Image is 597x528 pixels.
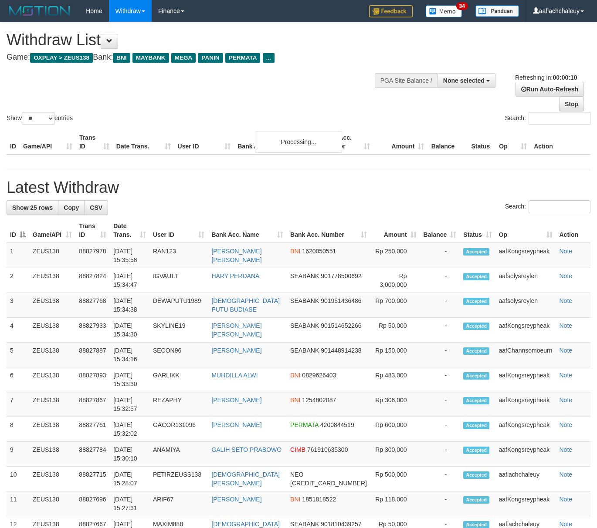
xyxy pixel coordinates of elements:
a: Stop [559,97,584,111]
span: BNI [290,248,300,255]
span: Accepted [463,422,489,429]
span: SEABANK [290,322,319,329]
td: Rp 300,000 [370,442,420,467]
td: - [420,491,460,516]
a: CSV [84,200,108,215]
th: Bank Acc. Number: activate to sort column ascending [287,218,370,243]
a: [PERSON_NAME] [PERSON_NAME] [211,248,261,263]
td: - [420,467,460,491]
div: PGA Site Balance / [375,73,438,88]
span: Show 25 rows [12,204,53,211]
span: NEO [290,471,303,478]
span: Accepted [463,273,489,280]
td: 88827768 [75,293,110,318]
td: 88827887 [75,343,110,367]
div: Processing... [255,131,342,153]
td: aafKongsreypheak [495,243,556,268]
span: Accepted [463,372,489,380]
span: Copy 901448914238 to clipboard [321,347,361,354]
td: 1 [7,243,29,268]
span: Copy 1254802087 to clipboard [302,397,336,404]
th: Op [495,130,530,155]
td: - [420,417,460,442]
td: - [420,293,460,318]
th: ID [7,130,20,155]
span: Accepted [463,397,489,404]
a: Note [560,322,573,329]
td: ZEUS138 [29,392,75,417]
span: Copy 1620050551 to clipboard [302,248,336,255]
td: SKYLINE19 [149,318,208,343]
td: 88827784 [75,442,110,467]
span: 34 [456,2,468,10]
td: aafsolysreylen [495,293,556,318]
td: 88827761 [75,417,110,442]
span: BNI [290,397,300,404]
td: 9 [7,442,29,467]
td: 4 [7,318,29,343]
a: [PERSON_NAME] [211,421,261,428]
td: [DATE] 15:32:02 [110,417,149,442]
td: [DATE] 15:34:38 [110,293,149,318]
td: ZEUS138 [29,243,75,268]
a: [PERSON_NAME] [211,397,261,404]
span: Copy 0829626403 to clipboard [302,372,336,379]
td: Rp 700,000 [370,293,420,318]
img: Button%20Memo.svg [426,5,462,17]
td: aafChannsomoeurn [495,343,556,367]
td: ZEUS138 [29,491,75,516]
a: Run Auto-Refresh [516,82,584,97]
th: Date Trans. [113,130,174,155]
td: 88827867 [75,392,110,417]
th: Bank Acc. Number [319,130,373,155]
span: Accepted [463,323,489,330]
a: [PERSON_NAME] [211,496,261,503]
span: Accepted [463,347,489,355]
td: 11 [7,491,29,516]
h1: Latest Withdraw [7,179,590,196]
td: [DATE] 15:27:31 [110,491,149,516]
button: None selected [438,73,495,88]
td: 88827933 [75,318,110,343]
a: Note [560,421,573,428]
th: ID: activate to sort column descending [7,218,29,243]
td: ZEUS138 [29,467,75,491]
td: Rp 50,000 [370,318,420,343]
th: Game/API [20,130,76,155]
span: Copy 901951436486 to clipboard [321,297,361,304]
td: Rp 3,000,000 [370,268,420,293]
a: [DEMOGRAPHIC_DATA] [211,521,280,528]
td: ANAMIYA [149,442,208,467]
td: aafKongsreypheak [495,392,556,417]
a: GALIH SETO PRABOWO [211,446,282,453]
td: GARLIKK [149,367,208,392]
span: PERMATA [225,53,261,63]
td: Rp 500,000 [370,467,420,491]
span: Accepted [463,298,489,305]
td: 88827696 [75,491,110,516]
select: Showentries [22,112,54,125]
th: User ID: activate to sort column ascending [149,218,208,243]
td: ZEUS138 [29,343,75,367]
a: Note [560,372,573,379]
th: Op: activate to sort column ascending [495,218,556,243]
td: - [420,318,460,343]
span: CIMB [290,446,305,453]
h4: Game: Bank: [7,53,389,62]
a: Note [560,272,573,279]
a: Note [560,248,573,255]
th: Amount [373,130,428,155]
td: - [420,268,460,293]
td: [DATE] 15:34:47 [110,268,149,293]
span: Copy 901778500692 to clipboard [321,272,361,279]
td: - [420,442,460,467]
span: Accepted [463,248,489,256]
span: Copy 901514652266 to clipboard [321,322,361,329]
a: MUHDILLA ALWI [211,372,258,379]
td: aafKongsreypheak [495,367,556,392]
td: ZEUS138 [29,268,75,293]
label: Search: [505,200,590,213]
img: panduan.png [475,5,519,17]
td: aaflachchaleuy [495,467,556,491]
td: Rp 118,000 [370,491,420,516]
